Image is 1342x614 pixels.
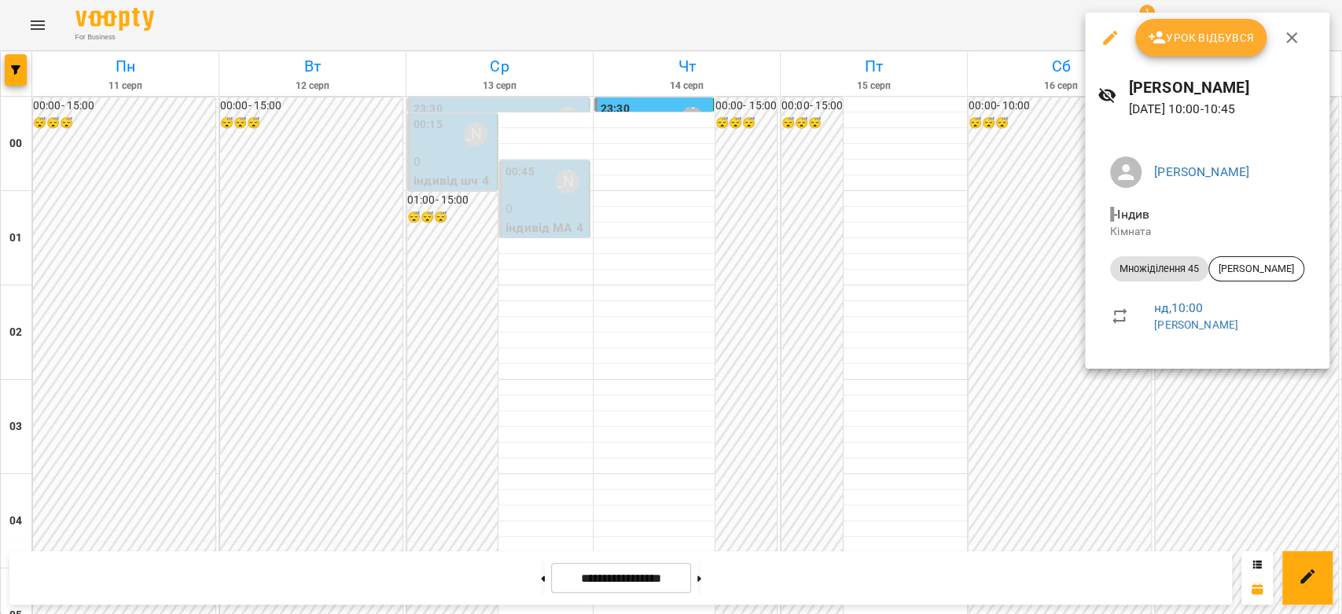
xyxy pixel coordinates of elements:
a: [PERSON_NAME] [1154,318,1238,331]
a: нд , 10:00 [1154,300,1203,315]
div: [PERSON_NAME] [1208,256,1304,281]
button: Урок відбувся [1135,19,1267,57]
span: Множіділення 45 [1110,262,1208,276]
span: - Індив [1110,207,1153,222]
p: Кімната [1110,224,1304,240]
p: [DATE] 10:00 - 10:45 [1129,100,1317,119]
span: Урок відбувся [1148,28,1255,47]
a: [PERSON_NAME] [1154,164,1249,179]
h6: [PERSON_NAME] [1129,75,1317,100]
span: [PERSON_NAME] [1209,262,1303,276]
